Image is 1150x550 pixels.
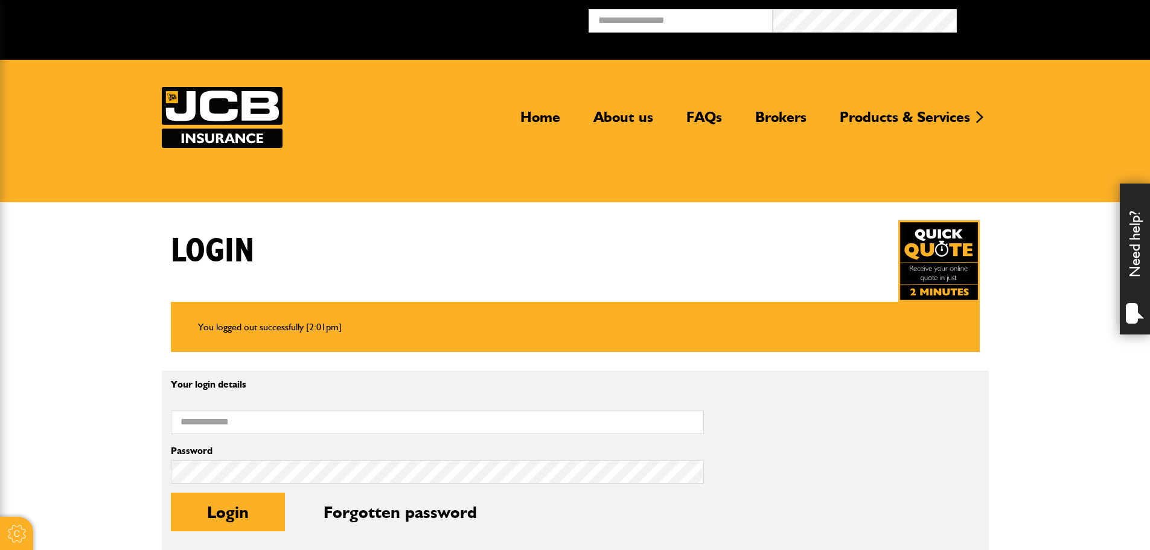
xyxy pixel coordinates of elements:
img: JCB Insurance Services logo [162,87,283,148]
p: Your login details [171,380,704,389]
div: Need help? [1120,184,1150,334]
a: JCB Insurance Services [162,87,283,148]
a: FAQs [677,108,731,136]
button: Login [171,493,285,531]
label: Password [171,446,704,456]
a: About us [584,108,662,136]
img: Quick Quote [898,220,980,302]
button: Forgotten password [287,493,513,531]
li: You logged out successfully [2:01pm] [198,319,953,335]
h1: Login [171,231,254,272]
a: Get your insurance quote in just 2-minutes [898,220,980,302]
a: Home [511,108,569,136]
button: Broker Login [957,9,1141,28]
a: Products & Services [831,108,979,136]
a: Brokers [746,108,816,136]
